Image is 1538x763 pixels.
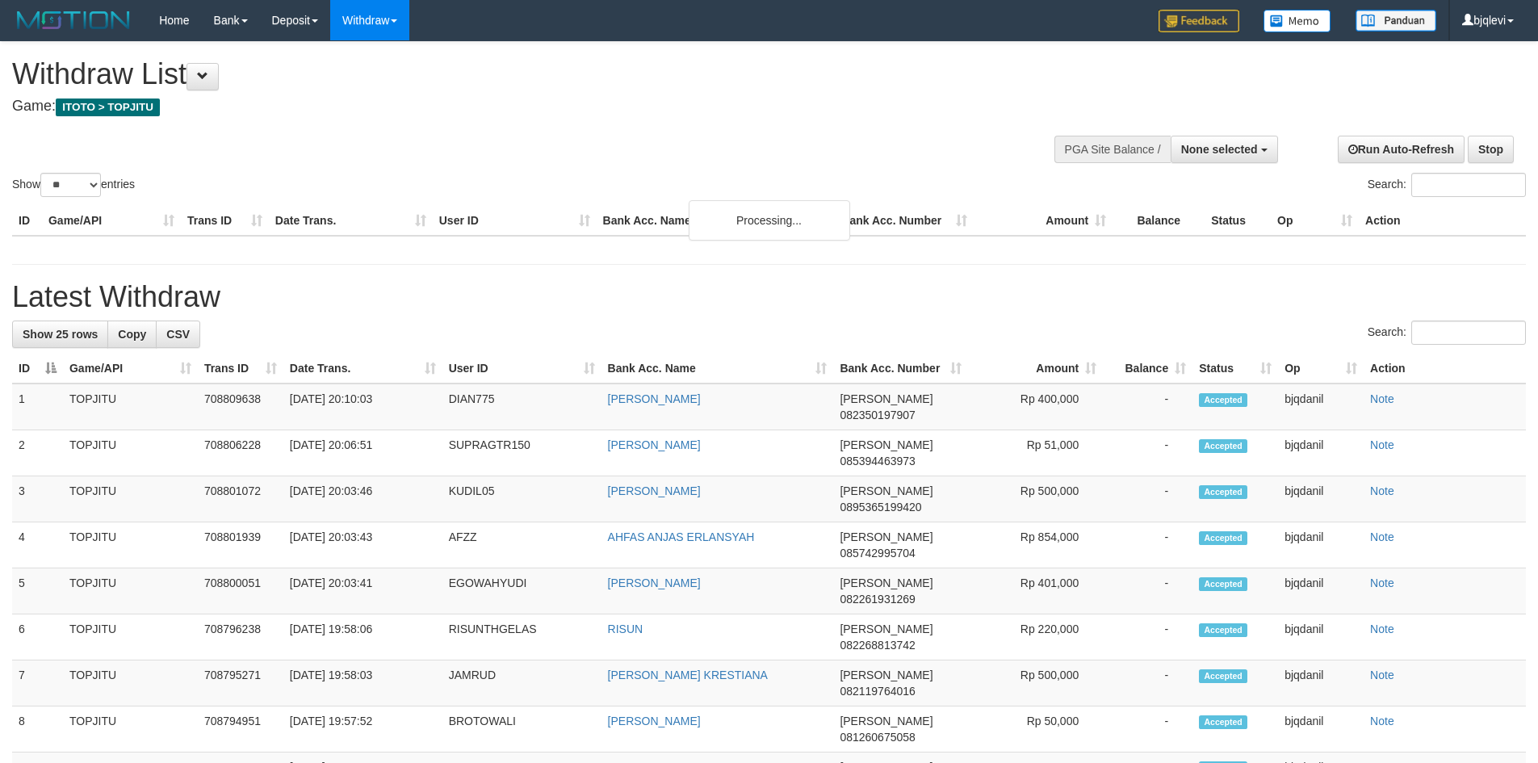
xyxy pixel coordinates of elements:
span: Accepted [1199,623,1247,637]
span: [PERSON_NAME] [840,576,932,589]
td: 3 [12,476,63,522]
td: TOPJITU [63,660,198,706]
td: [DATE] 19:58:03 [283,660,442,706]
a: Note [1370,623,1394,635]
th: Date Trans.: activate to sort column ascending [283,354,442,384]
td: SUPRAGTR150 [442,430,601,476]
td: bjqdanil [1278,660,1364,706]
td: [DATE] 20:03:43 [283,522,442,568]
td: KUDIL05 [442,476,601,522]
span: Copy 081260675058 to clipboard [840,731,915,744]
h1: Withdraw List [12,58,1009,90]
img: MOTION_logo.png [12,8,135,32]
td: [DATE] 20:06:51 [283,430,442,476]
label: Search: [1368,173,1526,197]
td: JAMRUD [442,660,601,706]
a: [PERSON_NAME] [608,392,701,405]
td: - [1103,522,1192,568]
span: CSV [166,328,190,341]
span: ITOTO > TOPJITU [56,99,160,116]
td: 2 [12,430,63,476]
td: - [1103,706,1192,753]
td: [DATE] 20:03:46 [283,476,442,522]
h1: Latest Withdraw [12,281,1526,313]
td: 708795271 [198,660,283,706]
th: Status [1205,206,1271,236]
td: - [1103,430,1192,476]
img: Feedback.jpg [1159,10,1239,32]
th: Balance: activate to sort column ascending [1103,354,1192,384]
span: None selected [1181,143,1258,156]
td: [DATE] 20:10:03 [283,384,442,430]
span: [PERSON_NAME] [840,392,932,405]
span: [PERSON_NAME] [840,715,932,727]
span: [PERSON_NAME] [840,623,932,635]
label: Show entries [12,173,135,197]
div: Processing... [689,200,850,241]
a: [PERSON_NAME] [608,576,701,589]
th: Action [1364,354,1526,384]
td: bjqdanil [1278,430,1364,476]
span: Accepted [1199,669,1247,683]
a: Note [1370,484,1394,497]
td: 708796238 [198,614,283,660]
td: TOPJITU [63,706,198,753]
img: Button%20Memo.svg [1264,10,1331,32]
span: Accepted [1199,715,1247,729]
td: [DATE] 19:57:52 [283,706,442,753]
td: - [1103,384,1192,430]
td: TOPJITU [63,522,198,568]
td: Rp 400,000 [968,384,1103,430]
td: bjqdanil [1278,568,1364,614]
span: Accepted [1199,531,1247,545]
a: Note [1370,576,1394,589]
th: Game/API: activate to sort column ascending [63,354,198,384]
th: User ID: activate to sort column ascending [442,354,601,384]
span: Copy 082119764016 to clipboard [840,685,915,698]
th: Date Trans. [269,206,433,236]
a: [PERSON_NAME] [608,715,701,727]
a: Run Auto-Refresh [1338,136,1465,163]
th: Bank Acc. Number: activate to sort column ascending [833,354,968,384]
span: [PERSON_NAME] [840,530,932,543]
td: TOPJITU [63,430,198,476]
a: Note [1370,715,1394,727]
span: Accepted [1199,439,1247,453]
span: Accepted [1199,393,1247,407]
span: Accepted [1199,485,1247,499]
a: Note [1370,530,1394,543]
img: panduan.png [1356,10,1436,31]
input: Search: [1411,321,1526,345]
span: Copy 0895365199420 to clipboard [840,501,921,514]
span: [PERSON_NAME] [840,484,932,497]
span: Copy 082350197907 to clipboard [840,409,915,421]
span: Copy 082268813742 to clipboard [840,639,915,652]
th: ID [12,206,42,236]
a: Copy [107,321,157,348]
th: Amount: activate to sort column ascending [968,354,1103,384]
td: TOPJITU [63,614,198,660]
a: Note [1370,669,1394,681]
a: [PERSON_NAME] [608,484,701,497]
th: Bank Acc. Name [597,206,836,236]
td: - [1103,476,1192,522]
td: [DATE] 19:58:06 [283,614,442,660]
label: Search: [1368,321,1526,345]
td: 4 [12,522,63,568]
input: Search: [1411,173,1526,197]
td: 708794951 [198,706,283,753]
td: TOPJITU [63,568,198,614]
td: 708801072 [198,476,283,522]
td: Rp 51,000 [968,430,1103,476]
td: - [1103,568,1192,614]
td: Rp 854,000 [968,522,1103,568]
td: AFZZ [442,522,601,568]
a: Note [1370,438,1394,451]
td: RISUNTHGELAS [442,614,601,660]
a: CSV [156,321,200,348]
span: Copy [118,328,146,341]
a: Note [1370,392,1394,405]
td: Rp 500,000 [968,476,1103,522]
td: DIAN775 [442,384,601,430]
td: TOPJITU [63,476,198,522]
